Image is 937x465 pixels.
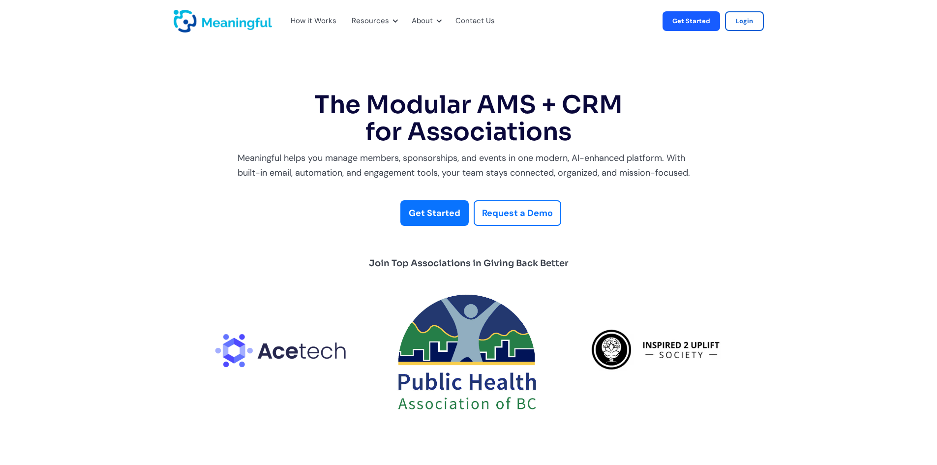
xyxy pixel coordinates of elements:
[352,15,389,28] div: Resources
[474,200,561,226] a: Request a Demo
[409,207,460,219] strong: Get Started
[482,207,553,219] strong: Request a Demo
[725,11,764,31] a: Login
[238,151,700,181] div: Meaningful helps you manage members, sponsorships, and events in one modern, AI-enhanced platform...
[455,15,495,28] a: Contact Us
[238,92,700,146] h1: The Modular AMS + CRM for Associations
[291,15,336,28] div: How it Works
[285,5,341,37] div: How it Works
[346,5,401,37] div: Resources
[369,255,569,271] div: Join Top Associations in Giving Back Better
[291,15,329,28] a: How it Works
[400,200,469,226] a: Get Started
[406,5,445,37] div: About
[174,10,198,32] a: home
[450,5,507,37] div: Contact Us
[663,11,720,31] a: Get Started
[412,15,433,28] div: About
